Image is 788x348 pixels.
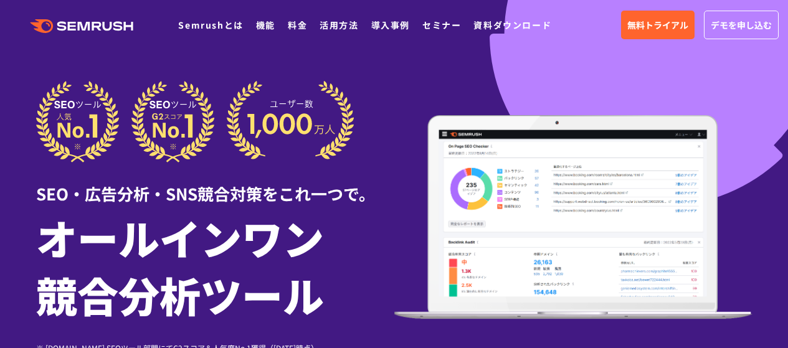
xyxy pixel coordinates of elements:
[178,19,243,31] a: Semrushとは
[627,18,688,32] span: 無料トライアル
[371,19,410,31] a: 導入事例
[704,11,779,39] a: デモを申し込む
[621,11,695,39] a: 無料トライアル
[288,19,307,31] a: 料金
[256,19,275,31] a: 機能
[320,19,358,31] a: 活用方法
[422,19,461,31] a: セミナー
[473,19,551,31] a: 資料ダウンロード
[36,209,394,323] h1: オールインワン 競合分析ツール
[711,18,772,32] span: デモを申し込む
[36,162,394,205] div: SEO・広告分析・SNS競合対策をこれ一つで。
